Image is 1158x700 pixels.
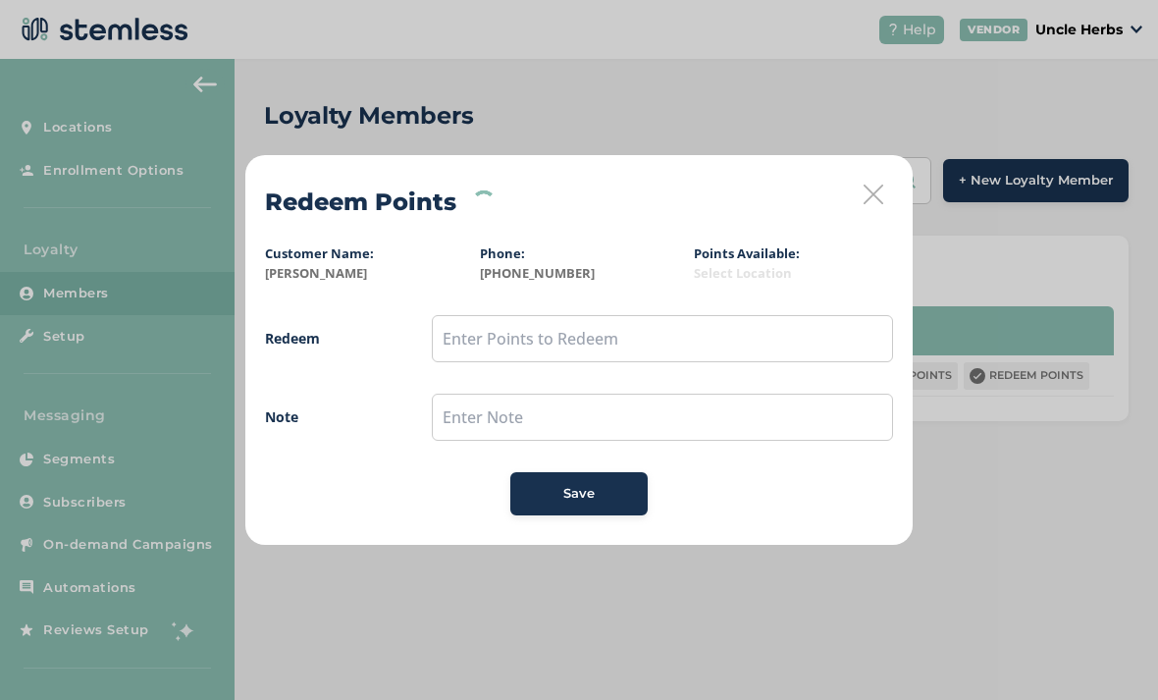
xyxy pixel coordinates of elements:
label: Points Available: [694,244,800,262]
label: Redeem [265,328,393,349]
label: Customer Name: [265,244,374,262]
label: Phone: [480,244,525,262]
label: Select Location [694,264,893,284]
span: Save [563,484,595,504]
input: Enter Points to Redeem [432,315,893,362]
label: Note [265,406,393,427]
label: [PERSON_NAME] [265,264,464,284]
input: Enter Note [432,394,893,441]
label: [PHONE_NUMBER] [480,264,679,284]
button: Save [510,472,648,515]
h2: Redeem Points [265,185,456,220]
iframe: Chat Widget [1060,606,1158,700]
